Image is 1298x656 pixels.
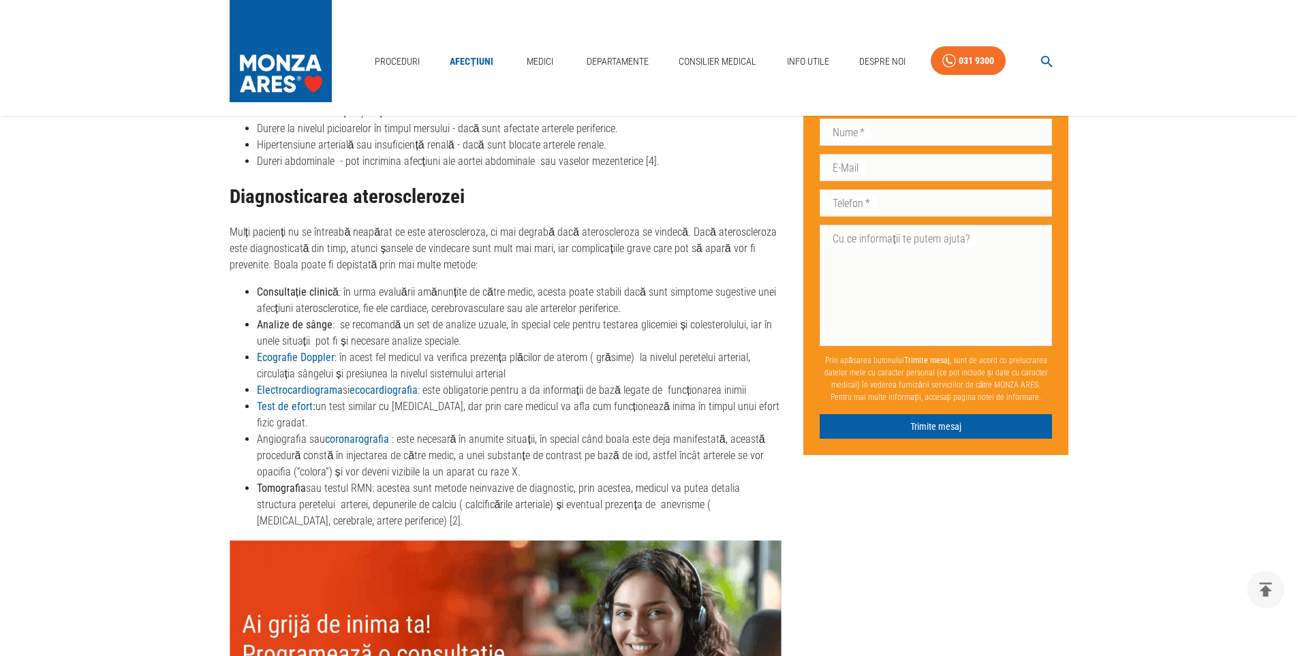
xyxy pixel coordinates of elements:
[369,48,425,76] a: Proceduri
[230,224,782,273] p: Mulți pacienți nu se întreabă neapărat ce este ateroscleroza, ci mai degrabă dacă ateroscleroza s...
[444,48,499,76] a: Afecțiuni
[350,384,418,396] a: ecocardiografia
[581,48,654,76] a: Departamente
[820,349,1052,409] p: Prin apăsarea butonului , sunt de acord cu prelucrarea datelor mele cu caracter personal (ce pot ...
[257,121,782,137] li: Durere la nivelul picioarelor în timpul mersului - dacă sunt afectate arterele periferice.
[257,153,782,170] li: Dureri abdominale - pot incrimina afecțiuni ale aortei abdominale sau vaselor mezenterice [4].
[257,384,343,396] a: Electrocardiograma
[257,137,782,153] li: Hipertensiune arterială sau insuficiență renală - dacă sunt blocate arterele renale.
[230,186,782,208] h2: Diagnosticarea aterosclerozei
[518,48,561,76] a: Medici
[931,46,1006,76] a: 031 9300
[257,431,782,480] li: Angiografia sau : este necesară în anumite situații, în special când boala este deja manifestată,...
[257,399,782,431] li: un test similar cu [MEDICAL_DATA], dar prin care medicul va afla cum funcționează inima în timpul...
[257,400,313,413] a: Test de efort
[782,48,835,76] a: Info Utile
[257,382,782,399] li: si : este obligatorie pentru a da informații de bază legate de funcționarea inimii
[257,349,782,382] li: : în acest fel medicul va verifica prezența plăcilor de aterom ( grăsime) la nivelul peretelui ar...
[257,317,782,349] li: : se recomandă un set de analize uzuale, în special cele pentru testarea glicemiei și colesterolu...
[257,400,315,413] strong: :
[325,433,389,446] a: coronarografia
[673,48,762,76] a: Consilier Medical
[1247,571,1284,608] button: delete
[257,482,306,495] strong: Tomografia
[959,52,994,69] div: 031 9300
[904,356,950,365] b: Trimite mesaj
[257,480,782,529] li: sau testul RMN: acestea sunt metode neinvazive de diagnostic, prin acestea, medicul va putea deta...
[257,284,782,317] li: : în urma evaluării amănunțite de către medic, acesta poate stabili dacă sunt simptome sugestive ...
[257,351,335,364] a: Ecografie Doppler
[257,285,339,298] strong: Consultație clinică
[257,318,333,331] strong: Analize de sânge
[854,48,911,76] a: Despre Noi
[820,414,1052,439] button: Trimite mesaj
